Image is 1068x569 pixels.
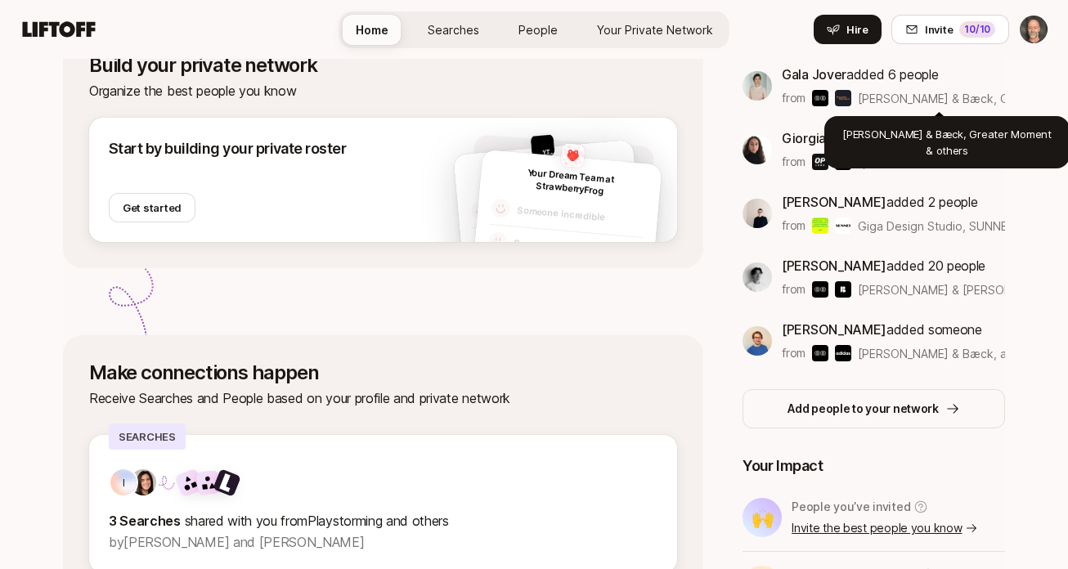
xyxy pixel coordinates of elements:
span: [PERSON_NAME] & Bæck, adidas & others [858,345,1005,362]
span: Your Dream Team at StrawberryFrog [527,167,615,197]
span: shared with you from Playstorming and others [185,513,449,529]
p: People you’ve invited [792,497,910,517]
button: Invite10/10 [891,15,1009,44]
img: default-avatar.svg [470,199,491,221]
p: Make connections happen [89,361,677,384]
span: Giga Design Studio, SUNNEI & others [858,219,1059,233]
span: Your Private Network [597,23,713,37]
p: Add people to your network [788,399,939,419]
img: default-avatar.svg [487,231,509,253]
img: Bravoure [835,281,851,298]
img: Jarrod Bull [1020,16,1048,43]
p: Someone incredible [517,203,645,229]
a: People [505,15,571,45]
p: I [123,477,125,488]
img: 7d7d38aa_faef_4d4f_9f70_cc1ec51e213b.jpg [743,199,772,228]
p: from [782,280,805,299]
img: ACg8ocKhcGRvChYzWN2dihFRyxedT7mU-5ndcsMXykEoNcm4V62MVdan=s160-c [743,71,772,101]
p: from [782,88,805,108]
img: Greater Moment [835,90,851,106]
strong: 3 Searches [109,513,181,529]
p: Your Impact [743,455,1005,477]
a: Home [343,15,402,45]
img: a579f106_4e8b_4f4a_b773_2cfb24cac0d9.jpg [743,135,772,164]
img: c1ae9ffb_e4d0_4ab4_9b28_bad5343bd576.jpg [560,143,585,168]
img: Bakken & Bæck [812,281,828,298]
img: e0aef68d_5373_453c_90d4_626ef101de53.jpg [531,133,555,158]
p: added someone [782,319,1005,340]
p: added 6 people [782,64,1005,85]
img: default-avatar.svg [491,198,512,219]
span: [PERSON_NAME] [782,194,886,210]
img: Bakken & Bæck [812,345,828,361]
button: Get started [109,193,195,222]
p: Build your private network [89,54,677,77]
p: added 2 people [782,191,1005,213]
span: Giorgia Orlandelli [782,130,886,146]
span: Home [356,23,388,37]
span: Gala Jover [782,66,846,83]
button: Hire [814,15,882,44]
p: Organize the best people you know [89,80,677,101]
p: from [782,152,805,172]
a: Your Private Network [584,15,726,45]
button: Jarrod Bull [1019,15,1048,44]
span: [PERSON_NAME] [782,321,886,338]
img: ACg8ocLuO8qwHnfcMAh8zEYnM3FCe90uBYJzurk_xwVZDpcmC3j02Fm2=s160-c [743,262,772,292]
span: [PERSON_NAME] [782,258,886,274]
img: SUNNEI [835,217,851,234]
img: eaae7f28_b778_401c_bb10_6b4e6fc7b5ef.jpg [743,326,772,356]
img: Liftoff [213,468,241,496]
span: Invite [925,21,953,38]
img: - [812,154,828,170]
p: Start by building your private roster [109,137,346,160]
p: from [782,343,805,363]
p: Invite the best people you know [792,518,978,538]
p: from [782,216,805,235]
img: Bakken & Bæck [812,90,828,106]
img: Giga Design Studio [812,217,828,234]
a: Searches [415,15,492,45]
span: Searches [428,23,479,37]
div: 🙌 [743,498,782,537]
span: Hire [846,21,868,38]
div: 10 /10 [959,21,995,38]
p: Searches [109,423,186,450]
p: added 20 people [782,255,1005,276]
p: by [PERSON_NAME] and [PERSON_NAME] [109,531,657,553]
p: added someone [782,128,1005,149]
button: Add people to your network [743,389,1005,428]
p: Receive Searches and People based on your profile and private network [89,388,677,409]
img: adidas [835,345,851,361]
img: 71d7b91d_d7cb_43b4_a7ea_a9b2f2cc6e03.jpg [130,469,156,495]
span: People [518,23,558,37]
